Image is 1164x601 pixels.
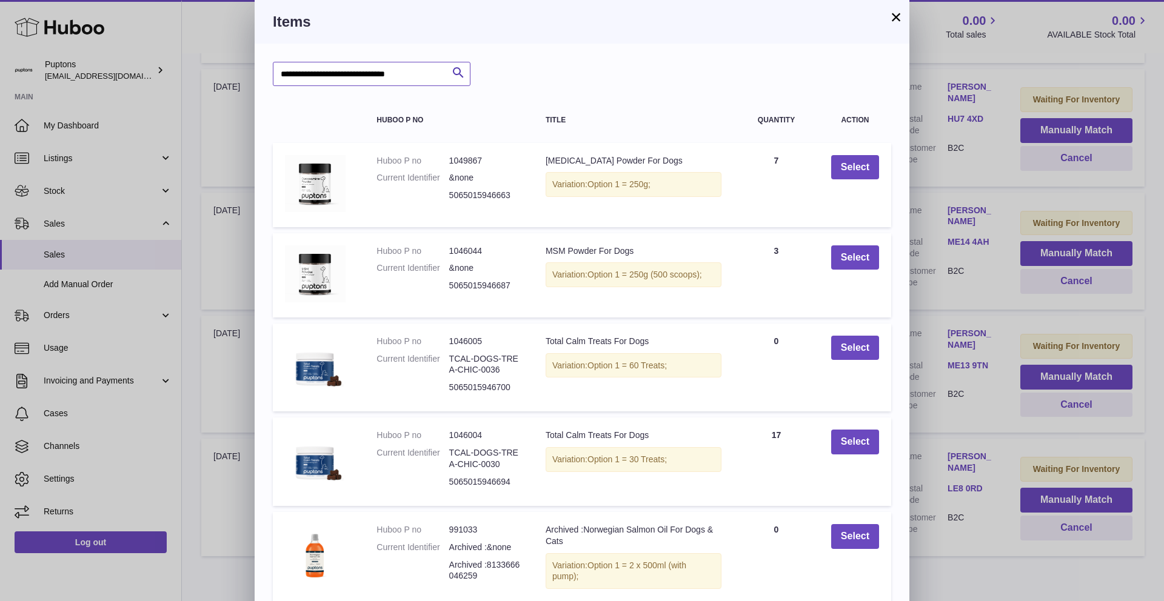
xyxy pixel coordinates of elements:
[376,447,449,470] dt: Current Identifier
[552,560,686,582] span: Option 1 = 2 x 500ml (with pump);
[285,155,346,212] img: Glucosamine Powder For Dogs
[449,353,521,376] dd: TCAL-DOGS-TREA-CHIC-0036
[449,447,521,470] dd: TCAL-DOGS-TREA-CHIC-0030
[734,324,819,412] td: 0
[533,104,734,136] th: Title
[819,104,891,136] th: Action
[376,524,449,536] dt: Huboo P no
[285,524,346,585] img: Archived :Norwegian Salmon Oil For Dogs & Cats
[449,172,521,184] dd: &none
[376,262,449,274] dt: Current Identifier
[449,476,521,488] dd: 5065015946694
[449,155,521,167] dd: 1049867
[449,190,521,201] dd: 5065015946663
[449,382,521,393] dd: 5065015946700
[587,454,667,464] span: Option 1 = 30 Treats;
[734,143,819,227] td: 7
[449,524,521,536] dd: 991033
[376,245,449,257] dt: Huboo P no
[376,336,449,347] dt: Huboo P no
[449,336,521,347] dd: 1046005
[285,245,346,302] img: MSM Powder For Dogs
[889,10,903,24] button: ×
[831,155,879,180] button: Select
[546,155,721,167] div: [MEDICAL_DATA] Powder For Dogs
[546,447,721,472] div: Variation:
[587,179,651,189] span: Option 1 = 250g;
[449,542,521,553] dd: Archived :&none
[449,280,521,291] dd: 5065015946687
[449,430,521,441] dd: 1046004
[831,524,879,549] button: Select
[734,104,819,136] th: Quantity
[546,430,721,441] div: Total Calm Treats For Dogs
[546,262,721,287] div: Variation:
[376,430,449,441] dt: Huboo P no
[449,245,521,257] dd: 1046044
[546,553,721,589] div: Variation:
[546,353,721,378] div: Variation:
[376,353,449,376] dt: Current Identifier
[449,262,521,274] dd: &none
[285,430,346,490] img: Total Calm Treats For Dogs
[734,233,819,317] td: 3
[546,245,721,257] div: MSM Powder For Dogs
[587,360,667,370] span: Option 1 = 60 Treats;
[376,155,449,167] dt: Huboo P no
[734,417,819,506] td: 17
[285,336,346,396] img: Total Calm Treats For Dogs
[364,104,533,136] th: Huboo P no
[546,172,721,197] div: Variation:
[376,172,449,184] dt: Current Identifier
[273,12,891,32] h3: Items
[376,542,449,553] dt: Current Identifier
[831,336,879,360] button: Select
[449,559,521,582] dd: Archived :8133666046259
[831,430,879,454] button: Select
[587,270,702,279] span: Option 1 = 250g (500 scoops);
[546,336,721,347] div: Total Calm Treats For Dogs
[831,245,879,270] button: Select
[546,524,721,547] div: Archived :Norwegian Salmon Oil For Dogs & Cats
